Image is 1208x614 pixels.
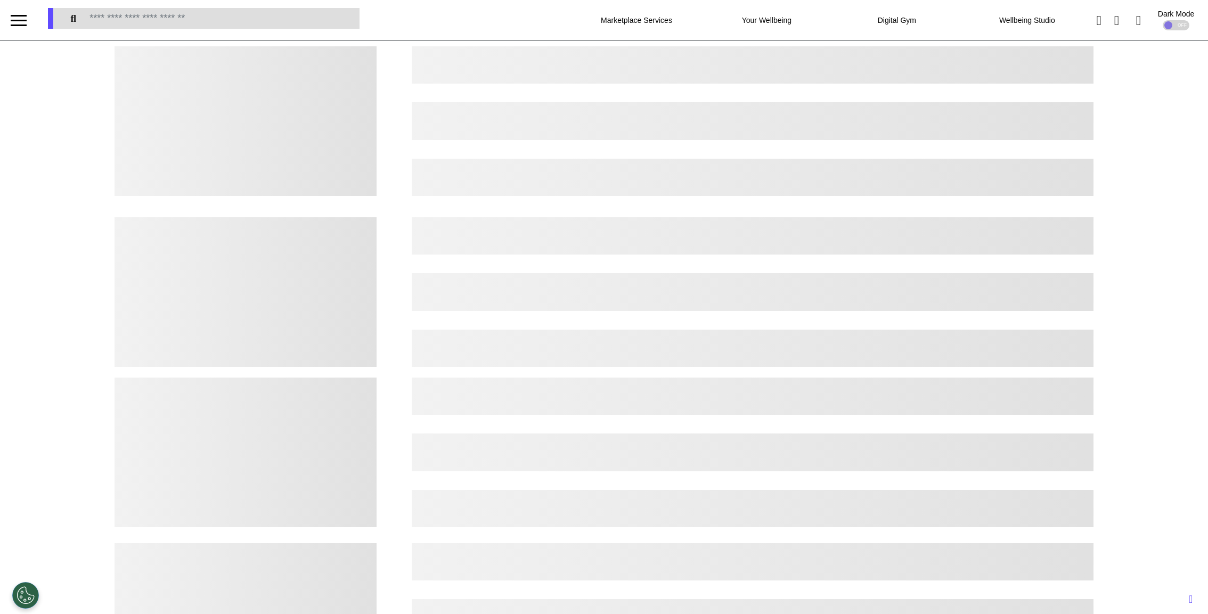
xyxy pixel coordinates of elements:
[1163,20,1189,30] div: OFF
[12,582,39,609] button: Open Preferences
[713,5,820,35] div: Your Wellbeing
[583,5,690,35] div: Marketplace Services
[974,5,1080,35] div: Wellbeing Studio
[844,5,950,35] div: Digital Gym
[1158,10,1194,18] div: Dark Mode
